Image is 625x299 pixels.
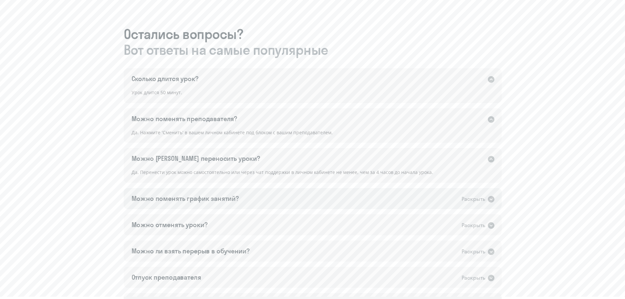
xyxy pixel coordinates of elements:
div: Раскрыть [462,247,485,256]
div: Раскрыть [462,195,485,203]
div: Отпуск преподавателя [132,273,201,282]
div: Раскрыть [462,221,485,229]
div: Можно ли взять перерыв в обучении? [132,246,250,256]
div: Можно поменять график занятий? [132,194,239,203]
h3: Остались вопросы? [124,26,502,58]
div: Можно поменять преподавателя? [132,114,238,123]
div: Сколько длится урок? [132,74,198,83]
div: Да. Перенести урок можно самостоятельно или через чат поддержки в личном кабинете не менее, чем з... [124,168,502,183]
div: Раскрыть [462,274,485,282]
span: Вот ответы на самые популярные [124,42,502,58]
div: Можно отменять уроки? [132,220,208,229]
div: Да. Нажмите 'Сменить' в вашем личном кабинете под блоком с вашим преподавателем. [124,129,502,143]
div: Урок длится 50 минут. [124,89,502,103]
div: Можно [PERSON_NAME] переносить уроки? [132,154,260,163]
